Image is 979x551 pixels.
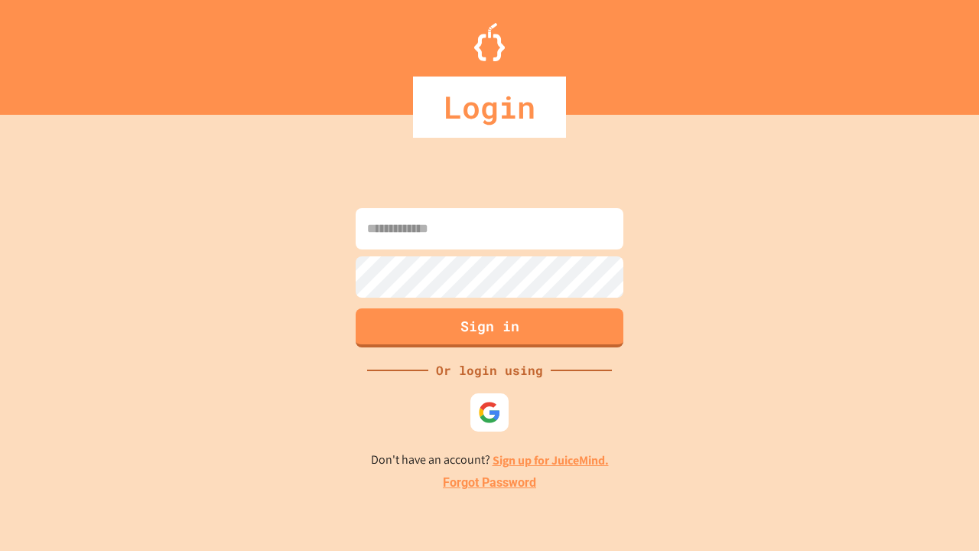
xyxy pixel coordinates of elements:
[428,361,551,380] div: Or login using
[413,77,566,138] div: Login
[915,490,964,536] iframe: chat widget
[478,401,501,424] img: google-icon.svg
[443,474,536,492] a: Forgot Password
[474,23,505,61] img: Logo.svg
[371,451,609,470] p: Don't have an account?
[493,452,609,468] a: Sign up for JuiceMind.
[852,423,964,488] iframe: chat widget
[356,308,623,347] button: Sign in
